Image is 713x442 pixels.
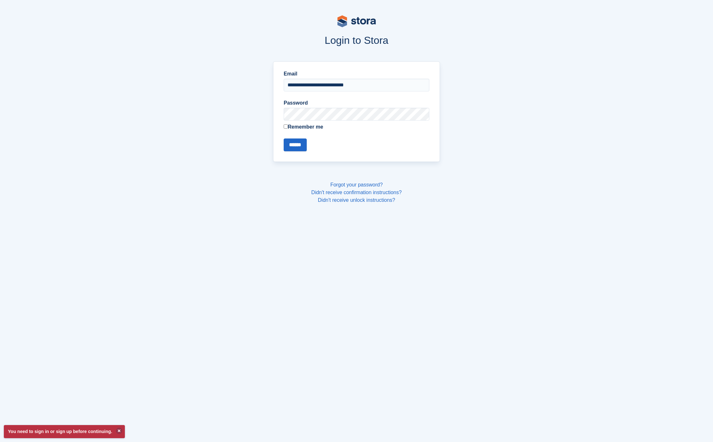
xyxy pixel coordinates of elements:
h1: Login to Stora [151,35,562,46]
label: Email [284,70,429,78]
label: Remember me [284,123,429,131]
img: stora-logo-53a41332b3708ae10de48c4981b4e9114cc0af31d8433b30ea865607fb682f29.svg [337,15,376,27]
a: Didn't receive confirmation instructions? [311,190,401,195]
input: Remember me [284,124,288,129]
label: Password [284,99,429,107]
p: You need to sign in or sign up before continuing. [4,425,125,438]
a: Forgot your password? [330,182,383,187]
a: Didn't receive unlock instructions? [318,197,395,203]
